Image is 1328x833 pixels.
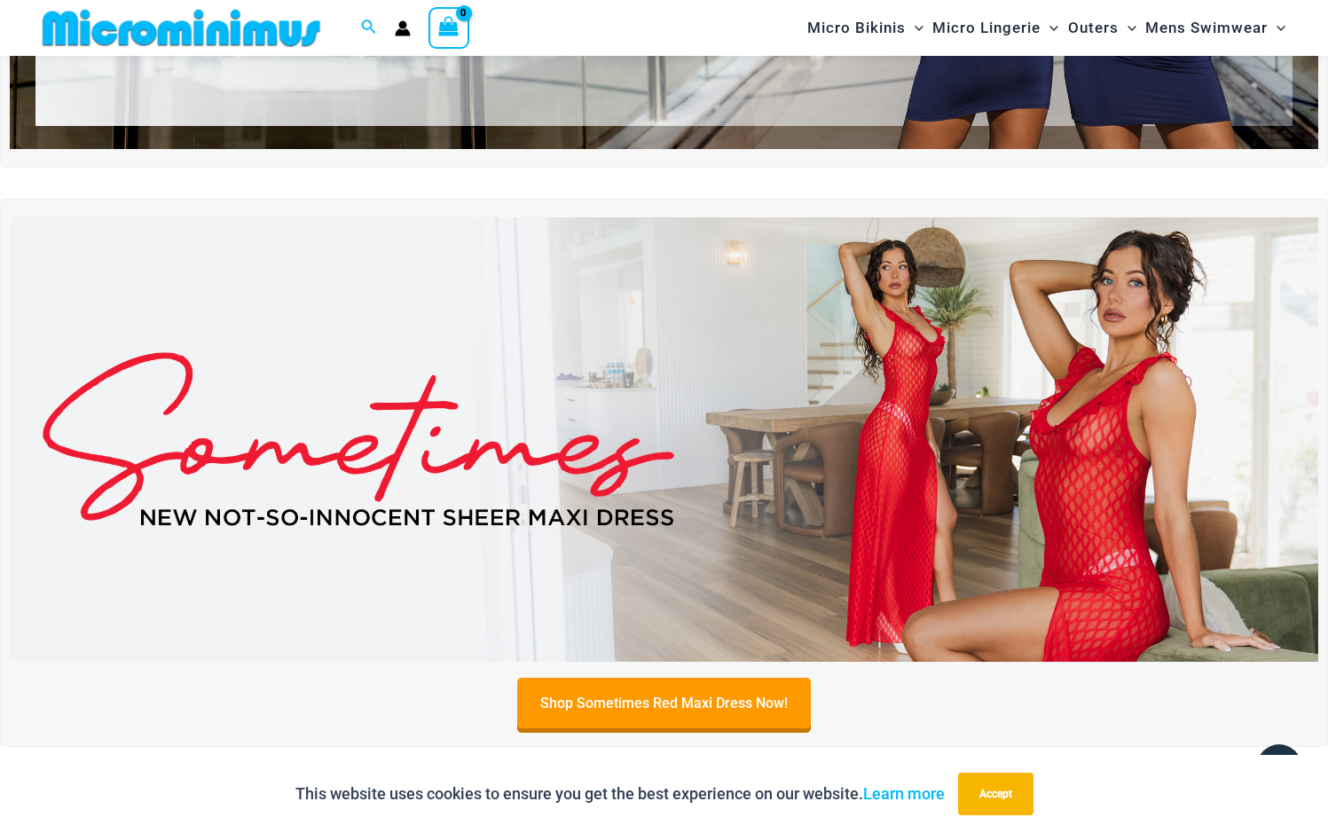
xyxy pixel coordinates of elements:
span: Micro Lingerie [932,5,1041,51]
a: OutersMenu ToggleMenu Toggle [1064,5,1141,51]
a: Search icon link [361,17,377,39]
span: Outers [1068,5,1119,51]
a: Micro BikinisMenu ToggleMenu Toggle [803,5,928,51]
nav: Site Navigation [800,3,1293,53]
a: View Shopping Cart, empty [428,7,469,48]
a: Learn more [863,784,945,803]
span: Mens Swimwear [1145,5,1268,51]
img: Sometimes Red Maxi Dress [10,217,1318,662]
p: This website uses cookies to ensure you get the best experience on our website. [295,781,945,807]
span: Menu Toggle [906,5,923,51]
img: MM SHOP LOGO FLAT [35,8,327,48]
a: Micro LingerieMenu ToggleMenu Toggle [928,5,1063,51]
a: Mens SwimwearMenu ToggleMenu Toggle [1141,5,1290,51]
button: Accept [958,773,1033,815]
a: Account icon link [395,20,411,36]
span: Micro Bikinis [807,5,906,51]
span: Menu Toggle [1119,5,1136,51]
span: Menu Toggle [1041,5,1058,51]
a: Shop Sometimes Red Maxi Dress Now! [517,678,811,728]
span: Menu Toggle [1268,5,1285,51]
